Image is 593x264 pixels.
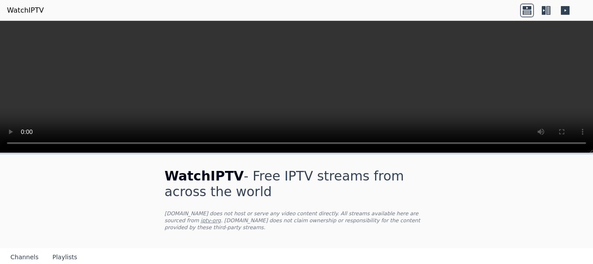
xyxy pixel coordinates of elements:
[201,217,221,224] a: iptv-org
[165,210,428,231] p: [DOMAIN_NAME] does not host or serve any video content directly. All streams available here are s...
[7,5,44,16] a: WatchIPTV
[165,168,428,200] h1: - Free IPTV streams from across the world
[165,168,244,184] span: WatchIPTV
